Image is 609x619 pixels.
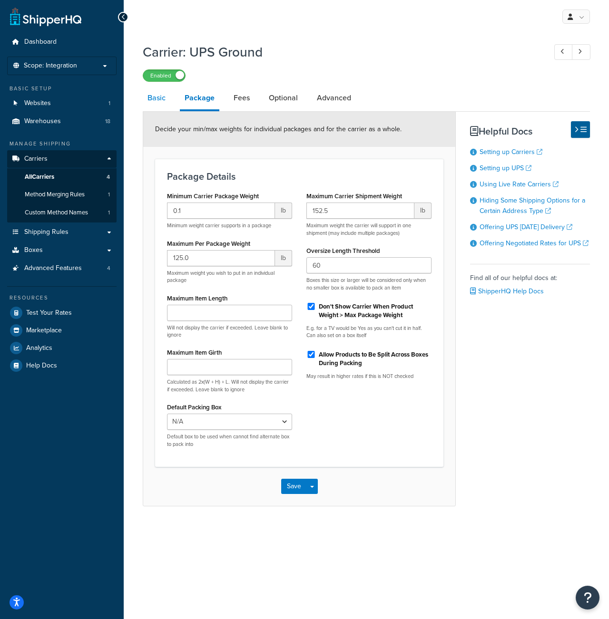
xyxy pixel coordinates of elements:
[167,240,250,247] label: Maximum Per Package Weight
[7,95,117,112] li: Websites
[306,373,432,380] p: May result in higher rates if this is NOT checked
[167,378,292,393] p: Calculated as 2x(W + H) + L. Will not display the carrier if exceeded. Leave blank to ignore
[7,339,117,357] a: Analytics
[229,87,255,109] a: Fees
[470,286,544,296] a: ShipperHQ Help Docs
[7,260,117,277] a: Advanced Features4
[7,186,117,203] li: Method Merging Rules
[25,191,85,199] span: Method Merging Rules
[7,204,117,222] a: Custom Method Names1
[470,126,590,136] h3: Helpful Docs
[155,124,402,134] span: Decide your min/max weights for individual packages and for the carrier as a whole.
[108,209,110,217] span: 1
[167,222,292,229] p: Minimum weight carrier supports in a package
[7,95,117,112] a: Websites1
[7,294,117,302] div: Resources
[167,295,227,302] label: Maximum Item Length
[24,246,43,254] span: Boxes
[26,327,62,335] span: Marketplace
[7,140,117,148] div: Manage Shipping
[7,304,117,321] a: Test Your Rates
[25,173,54,181] span: All Carriers
[167,324,292,339] p: Will not display the carrier if exceeded. Leave blank to ignore
[143,43,537,61] h1: Carrier: UPS Ground
[554,44,573,60] a: Previous Record
[7,168,117,186] a: AllCarriers4
[24,228,69,236] span: Shipping Rules
[414,203,432,219] span: lb
[167,433,292,448] p: Default box to be used when cannot find alternate box to pack into
[24,117,61,126] span: Warehouses
[24,38,57,46] span: Dashboard
[7,260,117,277] li: Advanced Features
[275,203,292,219] span: lb
[312,87,356,109] a: Advanced
[7,150,117,168] a: Carriers
[7,113,117,130] a: Warehouses18
[480,179,559,189] a: Using Live Rate Carriers
[107,264,110,272] span: 4
[7,113,117,130] li: Warehouses
[26,344,52,352] span: Analytics
[281,479,307,494] button: Save
[24,62,77,70] span: Scope: Integration
[105,117,110,126] span: 18
[480,163,531,173] a: Setting up UPS
[7,242,117,259] a: Boxes
[26,362,57,370] span: Help Docs
[306,193,402,200] label: Maximum Carrier Shipment Weight
[167,171,432,182] h3: Package Details
[24,99,51,107] span: Websites
[108,99,110,107] span: 1
[470,264,590,298] div: Find all of our helpful docs at:
[7,357,117,374] a: Help Docs
[108,191,110,199] span: 1
[480,195,585,216] a: Hiding Some Shipping Options for a Certain Address Type
[167,193,259,200] label: Minimum Carrier Package Weight
[480,222,572,232] a: Offering UPS [DATE] Delivery
[576,586,599,609] button: Open Resource Center
[143,70,185,81] label: Enabled
[167,349,222,356] label: Maximum Item Girth
[167,404,221,411] label: Default Packing Box
[306,325,432,339] p: E.g. for a TV would be Yes as you can't cut it in half. Can also set on a box itself
[7,223,117,241] a: Shipping Rules
[7,150,117,222] li: Carriers
[7,85,117,93] div: Basic Setup
[180,87,219,111] a: Package
[306,247,380,254] label: Oversize Length Threshold
[571,121,590,138] button: Hide Help Docs
[572,44,590,60] a: Next Record
[143,87,170,109] a: Basic
[264,87,303,109] a: Optional
[319,302,432,319] label: Don't Show Carrier When Product Weight > Max Package Weight
[275,250,292,266] span: lb
[7,322,117,339] a: Marketplace
[480,238,589,248] a: Offering Negotiated Rates for UPS
[7,33,117,51] a: Dashboard
[319,350,432,368] label: Allow Products to Be Split Across Boxes During Packing
[24,155,48,163] span: Carriers
[107,173,110,181] span: 4
[26,309,72,317] span: Test Your Rates
[25,209,88,217] span: Custom Method Names
[306,222,432,237] p: Maximum weight the carrier will support in one shipment (may include multiple packages)
[24,264,82,272] span: Advanced Features
[7,204,117,222] li: Custom Method Names
[167,270,292,284] p: Maximum weight you wish to put in an individual package
[480,147,542,157] a: Setting up Carriers
[306,277,432,291] p: Boxes this size or larger will be considered only when no smaller box is available to pack an item
[7,186,117,203] a: Method Merging Rules1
